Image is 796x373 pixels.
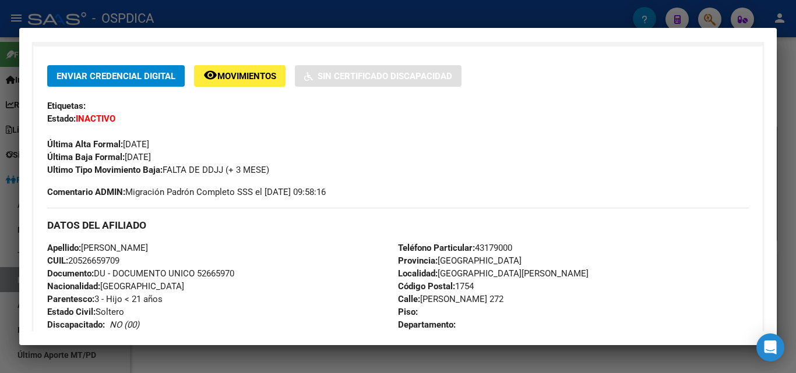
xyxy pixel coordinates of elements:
[47,165,269,175] span: FALTA DE DDJJ (+ 3 MESE)
[47,139,123,150] strong: Última Alta Formal:
[398,281,455,292] strong: Código Postal:
[47,281,100,292] strong: Nacionalidad:
[295,65,462,87] button: Sin Certificado Discapacidad
[57,71,175,81] span: Enviar Credencial Digital
[398,319,456,330] strong: Departamento:
[194,65,286,87] button: Movimientos
[47,319,105,330] strong: Discapacitado:
[47,186,326,198] span: Migración Padrón Completo SSS el [DATE] 09:58:16
[398,268,438,279] strong: Localidad:
[47,187,125,197] strong: Comentario ADMIN:
[47,281,184,292] span: [GEOGRAPHIC_DATA]
[47,139,149,150] span: [DATE]
[756,333,784,361] div: Open Intercom Messenger
[217,71,276,81] span: Movimientos
[47,255,119,266] span: 20526659709
[47,307,124,317] span: Soltero
[47,268,94,279] strong: Documento:
[398,255,438,266] strong: Provincia:
[398,294,503,304] span: [PERSON_NAME] 272
[47,294,163,304] span: 3 - Hijo < 21 años
[47,243,81,253] strong: Apellido:
[47,101,86,111] strong: Etiquetas:
[398,281,474,292] span: 1754
[47,165,163,175] strong: Ultimo Tipo Movimiento Baja:
[47,307,96,317] strong: Estado Civil:
[398,255,522,266] span: [GEOGRAPHIC_DATA]
[398,294,420,304] strong: Calle:
[110,319,139,330] i: NO (00)
[398,243,512,253] span: 43179000
[398,307,418,317] strong: Piso:
[47,243,148,253] span: [PERSON_NAME]
[47,268,234,279] span: DU - DOCUMENTO UNICO 52665970
[47,65,185,87] button: Enviar Credencial Digital
[47,152,125,162] strong: Última Baja Formal:
[47,113,76,124] strong: Estado:
[398,243,475,253] strong: Teléfono Particular:
[47,255,68,266] strong: CUIL:
[47,219,749,232] h3: DATOS DEL AFILIADO
[318,71,452,81] span: Sin Certificado Discapacidad
[47,294,94,304] strong: Parentesco:
[76,113,115,124] strong: INACTIVO
[47,152,151,162] span: [DATE]
[398,268,589,279] span: [GEOGRAPHIC_DATA][PERSON_NAME]
[203,68,217,82] mat-icon: remove_red_eye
